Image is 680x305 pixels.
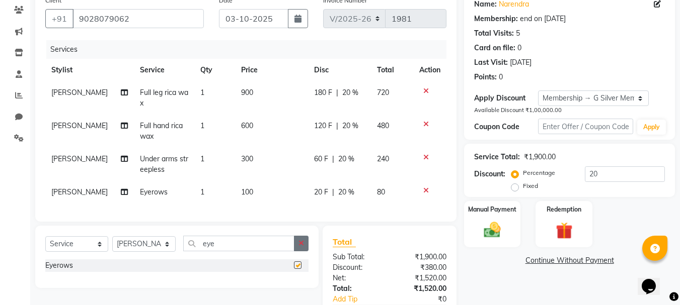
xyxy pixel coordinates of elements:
[325,294,400,304] a: Add Tip
[479,220,506,239] img: _cash.svg
[538,119,633,134] input: Enter Offer / Coupon Code
[466,255,673,266] a: Continue Without Payment
[314,87,332,98] span: 180 F
[51,88,108,97] span: [PERSON_NAME]
[241,88,253,97] span: 900
[377,154,389,163] span: 240
[401,294,455,304] div: ₹0
[46,40,454,59] div: Services
[474,28,514,39] div: Total Visits:
[200,154,204,163] span: 1
[194,59,235,81] th: Qty
[338,154,354,164] span: 20 %
[325,283,390,294] div: Total:
[140,154,188,174] span: Under arms streepless
[468,205,516,214] label: Manual Payment
[377,187,385,196] span: 80
[474,72,497,82] div: Points:
[325,273,390,283] div: Net:
[51,154,108,163] span: [PERSON_NAME]
[314,187,328,197] span: 20 F
[523,181,538,190] label: Fixed
[314,121,332,131] span: 120 F
[308,59,371,81] th: Disc
[45,9,73,28] button: +91
[371,59,413,81] th: Total
[551,220,578,241] img: _gift.svg
[547,205,581,214] label: Redemption
[637,120,666,135] button: Apply
[134,59,195,81] th: Service
[520,14,566,24] div: end on [DATE]
[474,122,538,132] div: Coupon Code
[241,121,253,130] span: 600
[638,265,670,295] iframe: chat widget
[524,152,556,162] div: ₹1,900.00
[338,187,354,197] span: 20 %
[516,28,520,39] div: 5
[377,121,389,130] span: 480
[474,169,505,179] div: Discount:
[377,88,389,97] span: 720
[474,93,538,104] div: Apply Discount
[332,187,334,197] span: |
[336,121,338,131] span: |
[390,283,454,294] div: ₹1,520.00
[499,72,503,82] div: 0
[413,59,446,81] th: Action
[140,187,168,196] span: Eyerows
[51,121,108,130] span: [PERSON_NAME]
[523,168,555,177] label: Percentage
[314,154,328,164] span: 60 F
[474,106,665,115] div: Available Discount ₹1,00,000.00
[474,14,518,24] div: Membership:
[51,187,108,196] span: [PERSON_NAME]
[342,121,358,131] span: 20 %
[333,237,356,247] span: Total
[45,260,73,271] div: Eyerows
[474,43,515,53] div: Card on file:
[325,252,390,262] div: Sub Total:
[332,154,334,164] span: |
[474,57,508,68] div: Last Visit:
[510,57,532,68] div: [DATE]
[325,262,390,273] div: Discount:
[474,152,520,162] div: Service Total:
[140,88,188,108] span: Full leg rica wax
[342,87,358,98] span: 20 %
[517,43,521,53] div: 0
[200,88,204,97] span: 1
[241,154,253,163] span: 300
[72,9,204,28] input: Search by Name/Mobile/Email/Code
[241,187,253,196] span: 100
[235,59,309,81] th: Price
[390,262,454,273] div: ₹380.00
[45,59,134,81] th: Stylist
[183,236,294,251] input: Search or Scan
[390,273,454,283] div: ₹1,520.00
[200,121,204,130] span: 1
[336,87,338,98] span: |
[200,187,204,196] span: 1
[390,252,454,262] div: ₹1,900.00
[140,121,183,141] span: Full hand rica wax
